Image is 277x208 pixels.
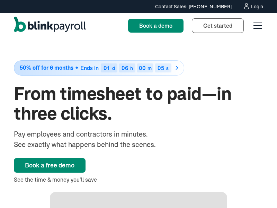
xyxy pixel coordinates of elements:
[155,3,232,10] div: Contact Sales: [PHONE_NUMBER]
[80,64,99,71] span: Ends in
[20,65,73,71] span: 50% off for 6 months
[249,17,263,34] div: menu
[14,17,86,35] a: home
[148,66,152,71] div: m
[243,3,263,10] a: Login
[112,66,115,71] div: d
[192,18,244,33] a: Get started
[14,129,169,150] div: Pay employees and contractors in minutes. See exactly what happens behind the scenes.
[130,66,133,71] div: h
[122,64,128,71] span: 06
[139,22,172,29] span: Book a demo
[166,66,169,71] div: s
[251,4,263,9] div: Login
[203,22,232,29] span: Get started
[158,64,164,71] span: 05
[14,158,86,173] a: Book a free demo
[14,60,263,76] a: 50% off for 6 monthsEnds in01d06h00m05s
[104,64,109,71] span: 01
[128,19,184,33] a: Book a demo
[14,84,263,123] h1: From timesheet to paid—in three clicks.
[139,64,146,71] span: 00
[14,175,263,184] div: See the time & money you’ll save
